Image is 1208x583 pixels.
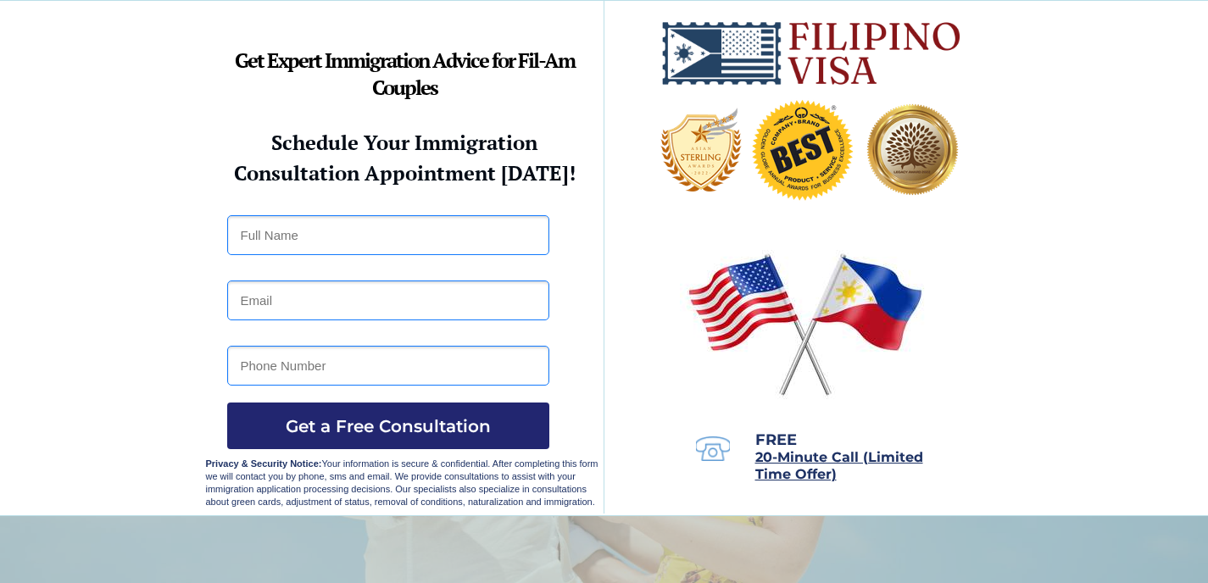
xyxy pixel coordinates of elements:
[227,403,549,449] button: Get a Free Consultation
[227,346,549,386] input: Phone Number
[227,215,549,255] input: Full Name
[755,449,923,482] span: 20-Minute Call (Limited Time Offer)
[271,129,537,156] strong: Schedule Your Immigration
[235,47,575,101] strong: Get Expert Immigration Advice for Fil-Am Couples
[227,416,549,436] span: Get a Free Consultation
[227,280,549,320] input: Email
[234,159,576,186] strong: Consultation Appointment [DATE]!
[755,430,797,449] span: FREE
[206,458,322,469] strong: Privacy & Security Notice:
[206,458,598,507] span: Your information is secure & confidential. After completing this form we will contact you by phon...
[755,451,923,481] a: 20-Minute Call (Limited Time Offer)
